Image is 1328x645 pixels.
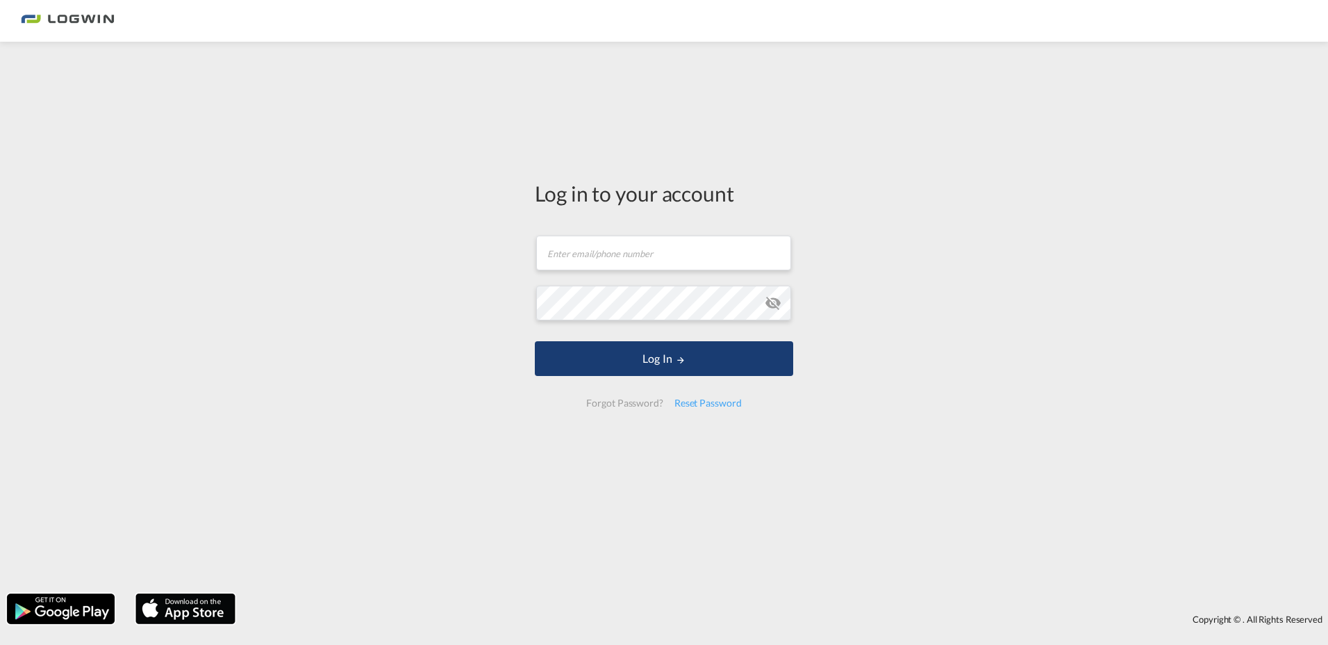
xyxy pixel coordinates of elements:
div: Copyright © . All Rights Reserved [242,607,1328,631]
div: Reset Password [669,391,747,416]
button: LOGIN [535,341,793,376]
img: bc73a0e0d8c111efacd525e4c8ad7d32.png [21,6,115,37]
img: google.png [6,592,116,626]
md-icon: icon-eye-off [765,295,781,311]
img: apple.png [134,592,237,626]
div: Log in to your account [535,179,793,208]
div: Forgot Password? [581,391,668,416]
input: Enter email/phone number [536,236,791,270]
